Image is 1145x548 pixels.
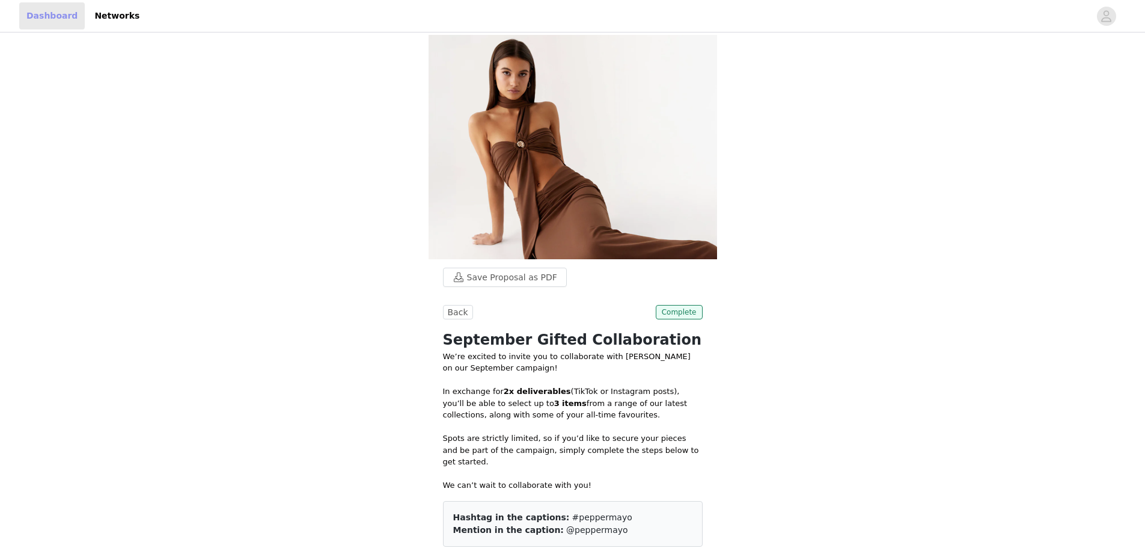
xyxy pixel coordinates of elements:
div: avatar [1101,7,1112,26]
p: Spots are strictly limited, so if you’d like to secure your pieces and be part of the campaign, s... [443,433,703,468]
strong: 2x deliverables [504,387,571,396]
span: @peppermayo [566,525,627,535]
button: Back [443,305,473,319]
span: Complete [656,305,703,319]
span: Mention in the caption: [453,525,564,535]
h1: September Gifted Collaboration [443,329,703,351]
button: Save Proposal as PDF [443,268,567,287]
p: We can’t wait to collaborate with you! [443,479,703,491]
strong: items [562,399,587,408]
img: campaign image [429,35,717,259]
p: In exchange for (TikTok or Instagram posts), you’ll be able to select up to from a range of our l... [443,386,703,421]
span: Hashtag in the captions: [453,513,570,522]
p: We’re excited to invite you to collaborate with [PERSON_NAME] on our September campaign! [443,351,703,374]
span: #peppermayo [572,513,632,522]
a: Networks [87,2,147,29]
strong: 3 [554,399,560,408]
a: Dashboard [19,2,85,29]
